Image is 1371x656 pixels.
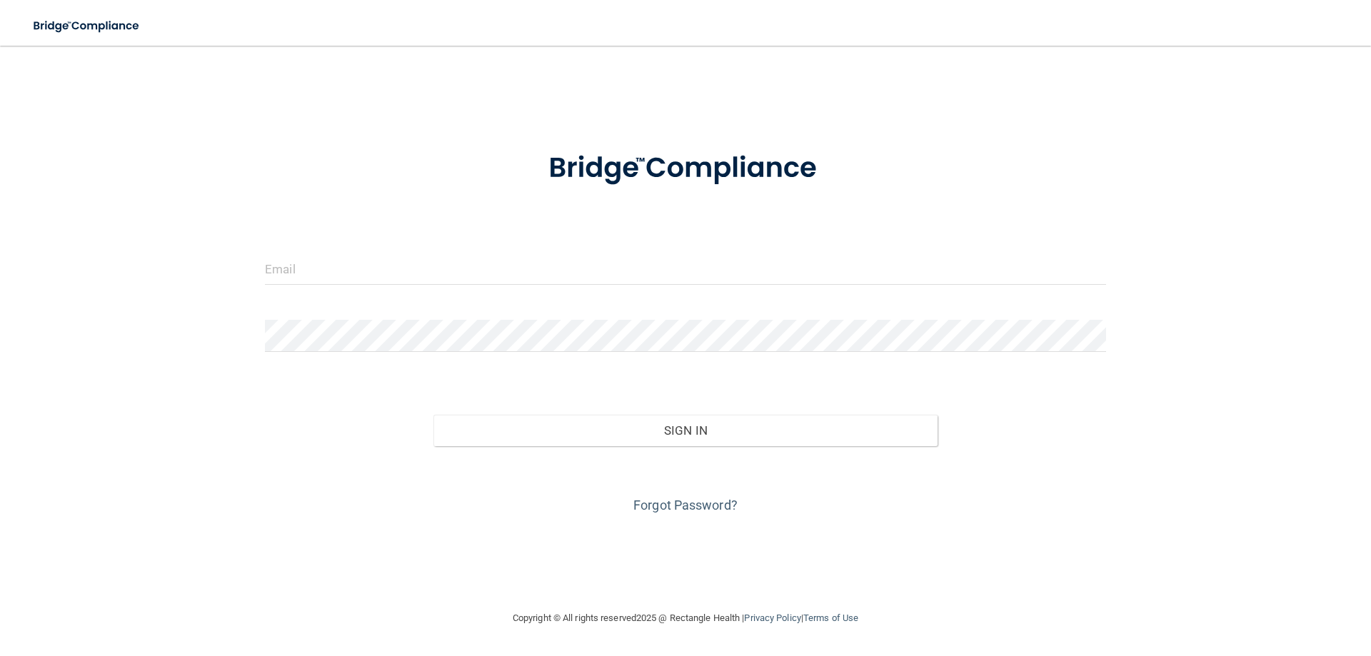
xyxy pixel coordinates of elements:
[744,612,800,623] a: Privacy Policy
[21,11,153,41] img: bridge_compliance_login_screen.278c3ca4.svg
[265,253,1106,285] input: Email
[425,595,946,641] div: Copyright © All rights reserved 2025 @ Rectangle Health | |
[519,131,852,206] img: bridge_compliance_login_screen.278c3ca4.svg
[633,498,738,513] a: Forgot Password?
[433,415,938,446] button: Sign In
[803,612,858,623] a: Terms of Use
